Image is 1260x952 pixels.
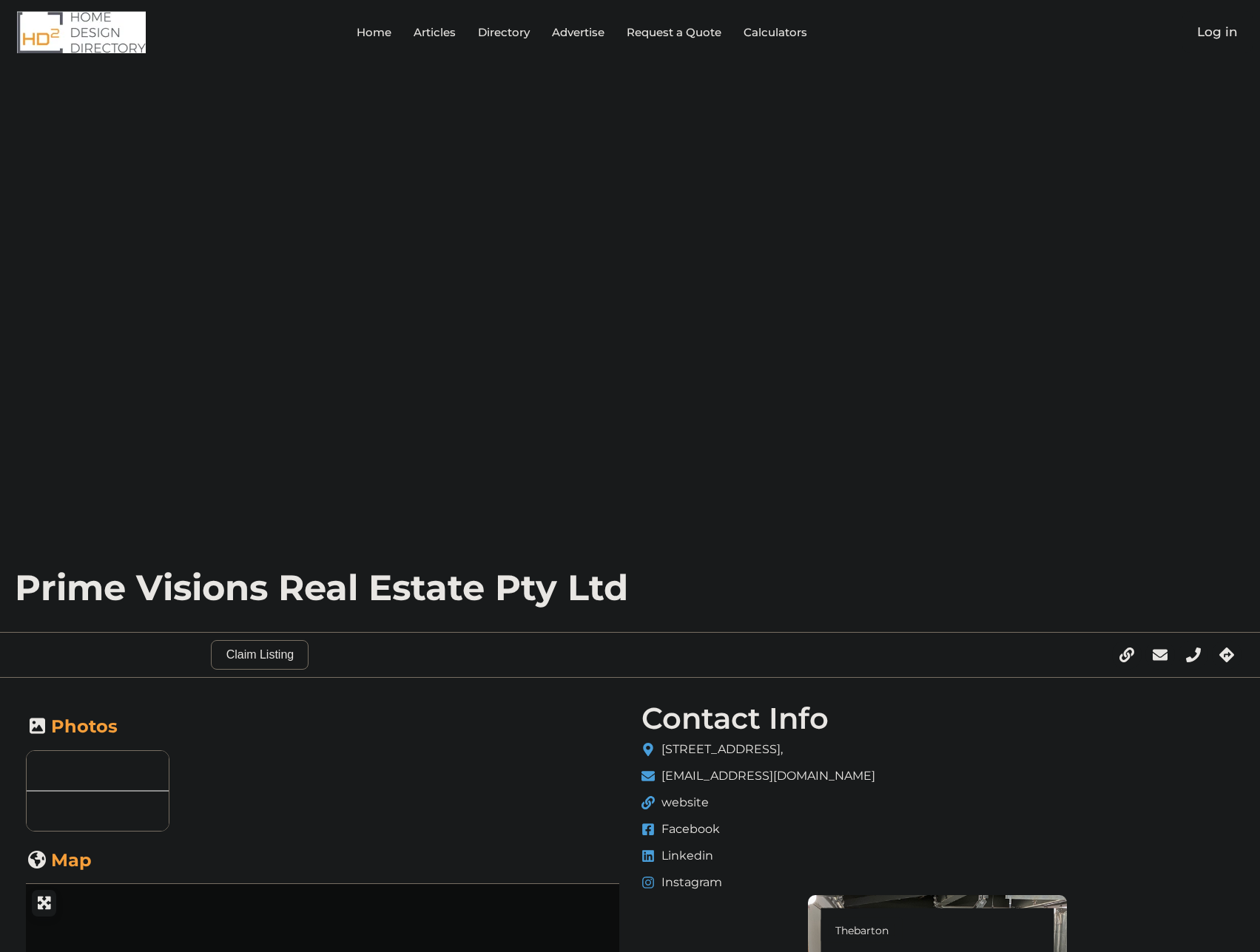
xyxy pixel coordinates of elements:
a: Map [26,849,92,871]
span: Linkedin [658,847,713,865]
a: Calculators [744,16,807,50]
a: Advertise [552,16,604,50]
span: website [658,794,709,812]
a: Directory [478,16,530,50]
a: Articles [414,16,456,50]
nav: Menu [257,16,942,50]
span: [STREET_ADDRESS], [658,741,783,758]
a: Log in [1182,11,1253,53]
span: [EMAIL_ADDRESS][DOMAIN_NAME] [658,767,875,785]
div: Thebarton [829,925,895,936]
span: Instagram [658,874,722,891]
h4: Contact Info [641,704,829,733]
h6: Prime Visions Real Estate Pty Ltd [15,565,875,610]
span: Facebook [658,820,720,838]
img: Real Estate Agent [27,751,169,831]
a: website [641,794,876,812]
span: Log in [1197,26,1238,38]
a: Request a Quote [627,16,721,50]
a: Home [357,16,391,50]
a: Photos [26,715,118,737]
a: [EMAIL_ADDRESS][DOMAIN_NAME] [641,767,876,785]
button: Claim Listing [211,640,309,670]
